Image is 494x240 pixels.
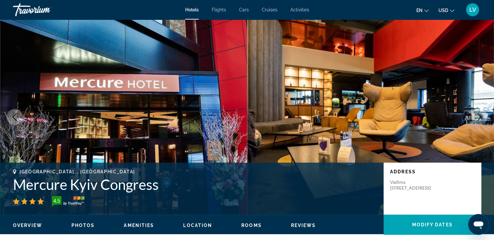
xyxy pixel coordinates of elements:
[469,7,476,13] span: LV
[13,222,42,228] button: Overview
[71,222,95,228] button: Photos
[124,222,154,228] button: Amenities
[50,197,63,205] div: 4.5
[290,7,309,12] a: Activities
[390,169,475,174] p: Address
[416,6,429,15] button: Change language
[384,215,481,235] button: Modify Dates
[412,222,452,227] span: Modify Dates
[468,214,489,235] iframe: Button to launch messaging window
[464,3,481,17] button: User Menu
[291,222,316,228] button: Reviews
[438,8,448,13] span: USD
[13,1,78,18] a: Travorium
[471,109,488,125] button: Next image
[241,222,262,228] button: Rooms
[438,6,454,15] button: Change currency
[52,196,84,207] img: TrustYou guest rating badge
[212,7,226,12] a: Flights
[262,7,277,12] a: Cruises
[13,176,377,193] h1: Mercure Kyiv Congress
[183,222,212,228] button: Location
[239,7,249,12] a: Cars
[390,179,442,191] p: Vadima [STREET_ADDRESS]
[416,8,423,13] span: en
[185,7,199,12] a: Hotels
[6,109,23,125] button: Previous image
[19,169,135,174] span: [GEOGRAPHIC_DATA], , [GEOGRAPHIC_DATA]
